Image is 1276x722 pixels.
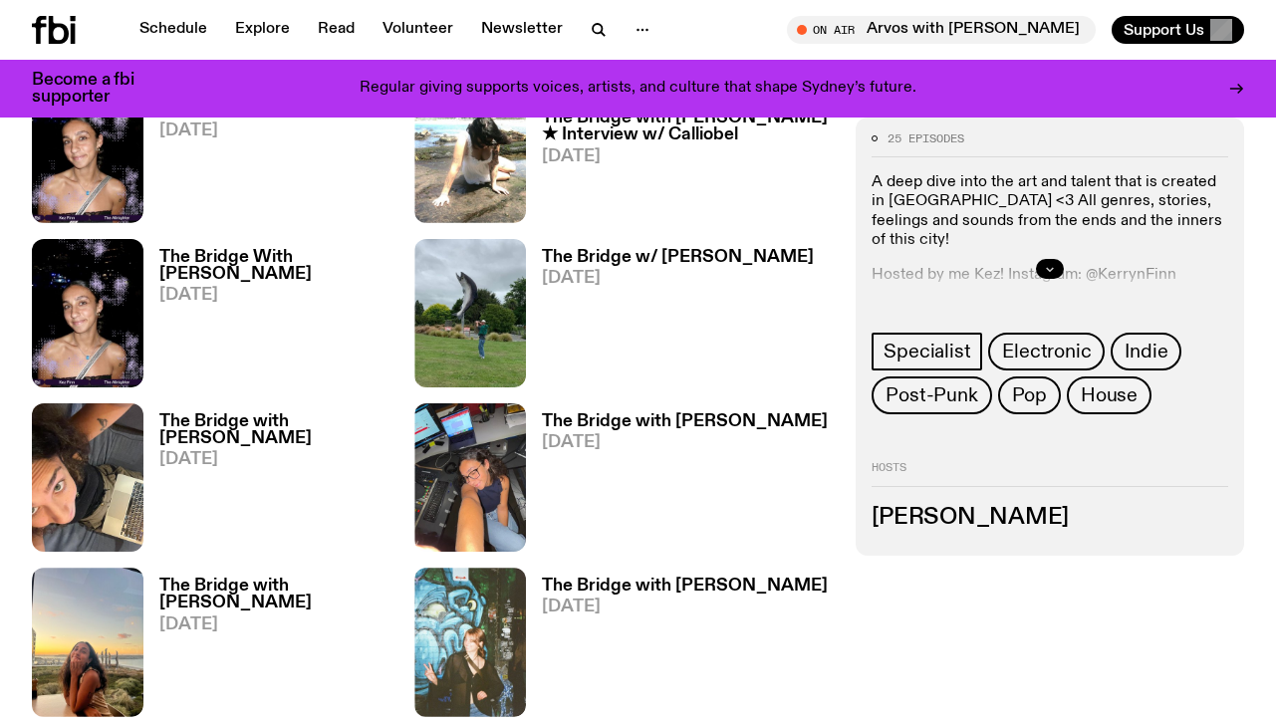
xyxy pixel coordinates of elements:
[542,270,814,287] span: [DATE]
[872,507,1228,529] h3: [PERSON_NAME]
[371,16,465,44] a: Volunteer
[143,84,414,222] a: The Bridge with [PERSON_NAME][DATE]
[223,16,302,44] a: Explore
[469,16,575,44] a: Newsletter
[143,413,414,552] a: The Bridge with [PERSON_NAME][DATE]
[159,413,414,447] h3: The Bridge with [PERSON_NAME]
[414,568,526,716] img: izzy is posed with peace sign in front of graffiti wall
[143,578,414,716] a: The Bridge with [PERSON_NAME][DATE]
[888,133,964,144] span: 25 episodes
[128,16,219,44] a: Schedule
[159,287,414,304] span: [DATE]
[1081,385,1138,407] span: House
[526,249,814,387] a: The Bridge w/ [PERSON_NAME][DATE]
[998,377,1061,415] a: Pop
[542,599,828,615] span: [DATE]
[159,451,414,468] span: [DATE]
[1125,342,1167,363] span: Indie
[143,249,414,387] a: The Bridge With [PERSON_NAME][DATE]
[1111,334,1181,371] a: Indie
[542,434,828,451] span: [DATE]
[1012,385,1047,407] span: Pop
[542,148,832,165] span: [DATE]
[526,578,828,716] a: The Bridge with [PERSON_NAME][DATE]
[872,463,1228,487] h2: Hosts
[542,578,828,595] h3: The Bridge with [PERSON_NAME]
[306,16,367,44] a: Read
[542,413,828,430] h3: The Bridge with [PERSON_NAME]
[542,249,814,266] h3: The Bridge w/ [PERSON_NAME]
[872,377,991,415] a: Post-Punk
[1002,342,1091,363] span: Electronic
[159,122,414,139] span: [DATE]
[787,16,1096,44] button: On AirArvos with [PERSON_NAME]
[32,72,159,106] h3: Become a fbi supporter
[159,249,414,283] h3: The Bridge With [PERSON_NAME]
[159,578,414,611] h3: The Bridge with [PERSON_NAME]
[872,334,982,371] a: Specialist
[872,174,1228,251] p: A deep dive into the art and talent that is created in [GEOGRAPHIC_DATA] <3 All genres, stories, ...
[360,80,916,98] p: Regular giving supports voices, artists, and culture that shape Sydney’s future.
[884,342,970,363] span: Specialist
[988,334,1105,371] a: Electronic
[526,110,832,222] a: The Bridge with [PERSON_NAME] ★ Interview w/ Calliobel[DATE]
[1124,21,1204,39] span: Support Us
[542,110,832,143] h3: The Bridge with [PERSON_NAME] ★ Interview w/ Calliobel
[526,413,828,552] a: The Bridge with [PERSON_NAME][DATE]
[886,385,977,407] span: Post-Punk
[1112,16,1244,44] button: Support Us
[1067,377,1151,415] a: House
[159,616,414,633] span: [DATE]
